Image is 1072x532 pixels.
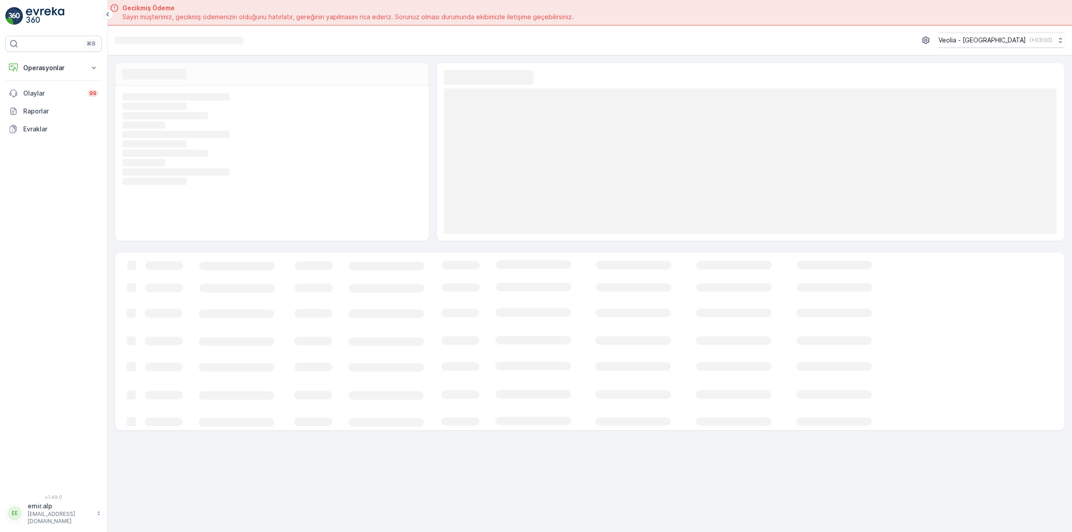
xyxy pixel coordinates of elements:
[23,63,84,72] p: Operasyonlar
[23,107,98,116] p: Raporlar
[5,7,23,25] img: logo
[5,59,102,77] button: Operasyonlar
[26,7,64,25] img: logo_light-DOdMpM7g.png
[5,102,102,120] a: Raporlar
[8,506,22,520] div: EE
[122,4,574,13] span: Gecikmiş Ödeme
[938,33,1065,48] button: Veolia - [GEOGRAPHIC_DATA](+03:00)
[89,90,96,97] p: 99
[28,511,92,525] p: [EMAIL_ADDRESS][DOMAIN_NAME]
[23,125,98,134] p: Evraklar
[122,13,574,21] span: Sayın müşterimiz, gecikmiş ödemenizin olduğunu hatırlatır, gereğinin yapılmasını rica ederiz. Sor...
[5,84,102,102] a: Olaylar99
[23,89,82,98] p: Olaylar
[1030,37,1052,44] p: ( +03:00 )
[87,40,96,47] p: ⌘B
[5,502,102,525] button: EEemir.alp[EMAIL_ADDRESS][DOMAIN_NAME]
[938,36,1026,45] p: Veolia - [GEOGRAPHIC_DATA]
[5,120,102,138] a: Evraklar
[28,502,92,511] p: emir.alp
[5,494,102,500] span: v 1.49.0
